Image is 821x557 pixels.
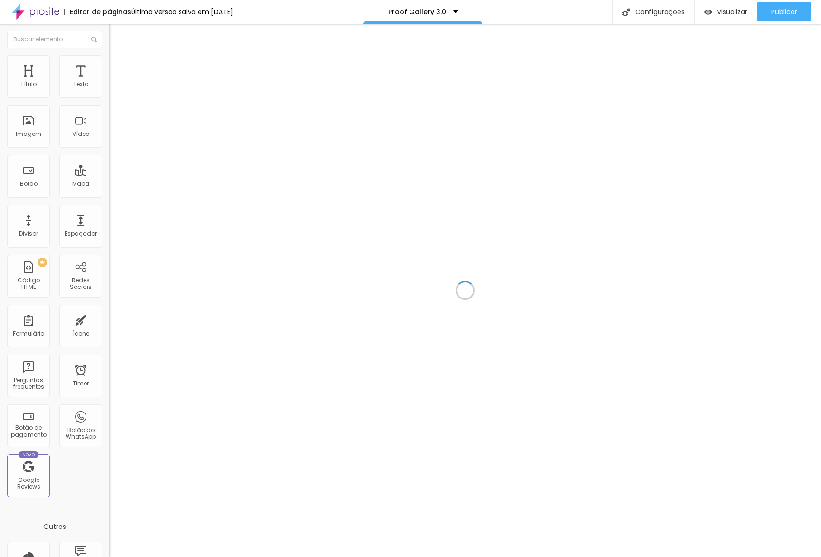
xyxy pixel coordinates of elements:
[704,8,712,16] img: view-1.svg
[717,8,747,16] span: Visualizar
[10,477,47,490] div: Google Reviews
[73,380,89,387] div: Timer
[72,181,89,187] div: Mapa
[131,9,233,15] div: Última versão salva em [DATE]
[13,330,44,337] div: Formulário
[7,31,102,48] input: Buscar elemento
[72,131,89,137] div: Vídeo
[20,181,38,187] div: Botão
[73,81,88,87] div: Texto
[757,2,811,21] button: Publicar
[62,427,99,441] div: Botão do WhatsApp
[19,451,39,458] div: Novo
[20,81,37,87] div: Título
[388,9,446,15] p: Proof Gallery 3.0
[10,377,47,391] div: Perguntas frequentes
[695,2,757,21] button: Visualizar
[19,230,38,237] div: Divisor
[10,424,47,438] div: Botão de pagamento
[62,277,99,291] div: Redes Sociais
[64,9,131,15] div: Editor de páginas
[73,330,89,337] div: Ícone
[622,8,630,16] img: Icone
[91,37,97,42] img: Icone
[771,8,797,16] span: Publicar
[10,277,47,291] div: Código HTML
[16,131,41,137] div: Imagem
[65,230,97,237] div: Espaçador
